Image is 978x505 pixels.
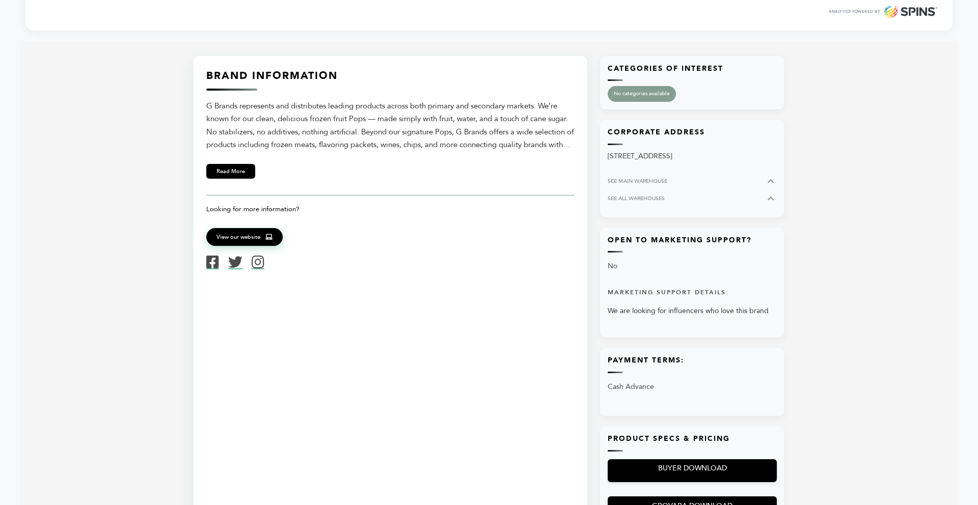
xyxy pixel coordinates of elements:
p: No [608,258,777,275]
span: No categories available [608,86,676,102]
p: We are looking for influencers who love this brand [608,305,777,317]
p: Looking for more information? [206,203,575,215]
p: Cash Advance [608,378,777,396]
button: SEE ALL WAREHOUSES [608,192,777,205]
h3: Brand Information [206,69,575,91]
h3: Product Specs & Pricing [608,434,777,452]
img: SPINS [884,6,937,18]
h3: Payment Terms: [608,355,777,373]
span: ANALYTICS POWERED BY [829,9,880,15]
span: SEE ALL WAREHOUSES [608,194,665,202]
span: View our website [216,233,260,242]
h4: Marketing Support Details: [608,288,777,305]
div: G Brands represents and distributes leading products across both primary and secondary markets. W... [206,100,575,152]
h3: Corporate Address [608,127,777,145]
span: SEE MAIN WAREHOUSE [608,177,667,185]
h3: Categories of Interest [608,64,777,81]
button: Read More [206,164,255,179]
p: [STREET_ADDRESS] [608,150,777,162]
h3: Open to Marketing Support? [608,235,777,253]
a: View our website [206,228,283,246]
button: SEE MAIN WAREHOUSE [608,175,777,187]
a: BUYER DOWNLOAD [608,459,777,482]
